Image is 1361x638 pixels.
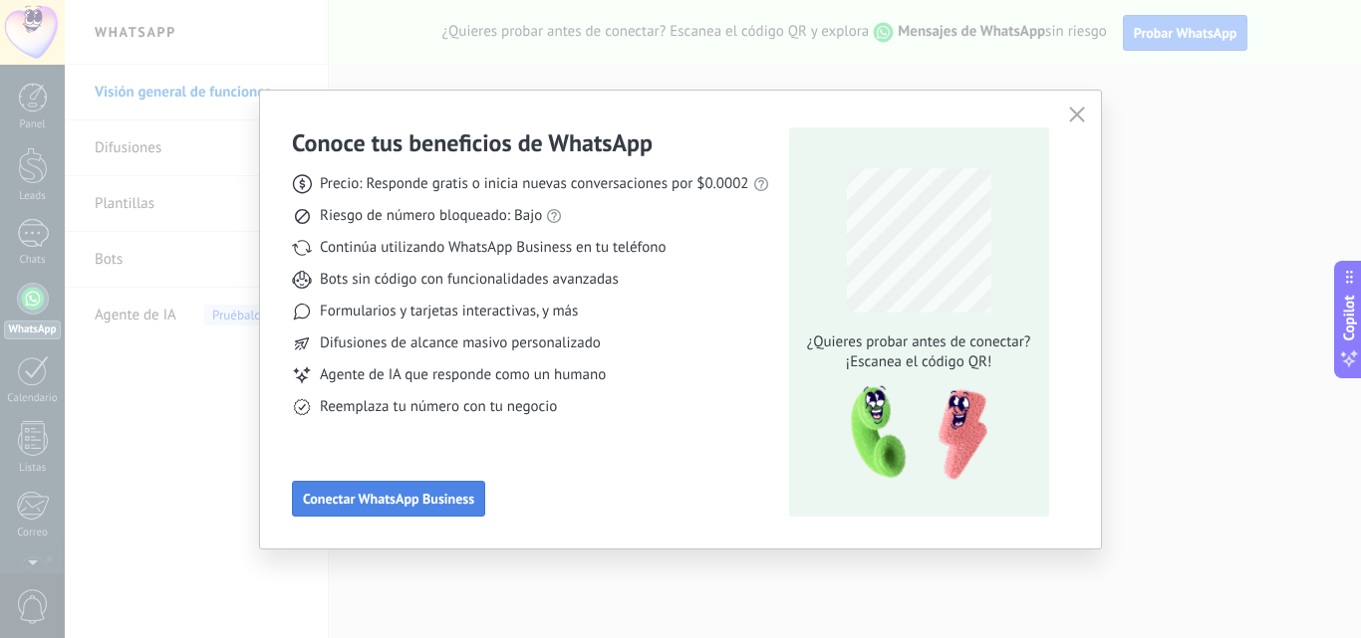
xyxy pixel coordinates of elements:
span: Conectar WhatsApp Business [303,492,474,506]
button: Conectar WhatsApp Business [292,481,485,517]
span: Agente de IA que responde como un humano [320,365,606,385]
span: Riesgo de número bloqueado: Bajo [320,206,542,226]
span: ¿Quieres probar antes de conectar? [801,332,1036,352]
span: Reemplaza tu número con tu negocio [320,397,557,417]
span: Bots sin código con funcionalidades avanzadas [320,270,619,290]
span: Copilot [1339,295,1359,340]
span: Difusiones de alcance masivo personalizado [320,333,601,353]
h3: Conoce tus beneficios de WhatsApp [292,127,653,158]
span: ¡Escanea el código QR! [801,352,1036,372]
span: Precio: Responde gratis o inicia nuevas conversaciones por $0.0002 [320,174,749,194]
span: Formularios y tarjetas interactivas, y más [320,302,578,321]
span: Continúa utilizando WhatsApp Business en tu teléfono [320,238,666,258]
img: qr-pic-1x.png [834,380,991,487]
